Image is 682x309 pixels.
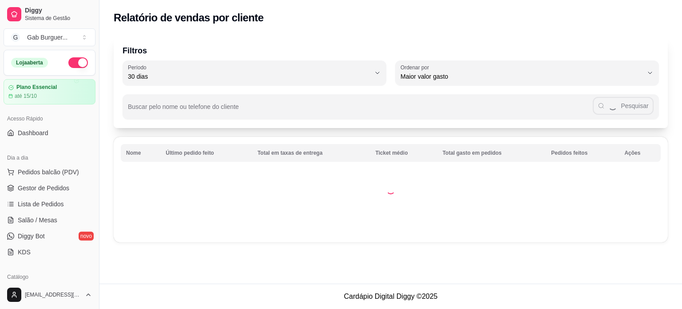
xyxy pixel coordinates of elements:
[18,216,57,225] span: Salão / Mesas
[4,197,95,211] a: Lista de Pedidos
[128,72,370,81] span: 30 dias
[114,11,264,25] h2: Relatório de vendas por cliente
[25,15,92,22] span: Sistema de Gestão
[4,270,95,284] div: Catálogo
[18,248,31,257] span: KDS
[4,151,95,165] div: Dia a dia
[99,284,682,309] footer: Cardápio Digital Diggy © 2025
[4,4,95,25] a: DiggySistema de Gestão
[68,57,88,68] button: Alterar Status
[400,64,432,71] label: Ordenar por
[4,165,95,179] button: Pedidos balcão (PDV)
[123,44,659,57] p: Filtros
[18,128,48,137] span: Dashboard
[4,284,95,305] button: [EMAIL_ADDRESS][DOMAIN_NAME]
[400,72,643,81] span: Maior valor gasto
[4,28,95,46] button: Select a team
[11,33,20,42] span: G
[128,64,149,71] label: Período
[128,106,593,115] input: Buscar pelo nome ou telefone do cliente
[395,60,659,85] button: Ordenar porMaior valor gasto
[18,184,69,193] span: Gestor de Pedidos
[123,60,386,85] button: Período30 dias
[4,126,95,140] a: Dashboard
[11,58,48,68] div: Loja aberta
[4,112,95,126] div: Acesso Rápido
[18,232,45,241] span: Diggy Bot
[27,33,67,42] div: Gab Burguer ...
[18,200,64,209] span: Lista de Pedidos
[25,7,92,15] span: Diggy
[4,245,95,259] a: KDS
[25,291,81,298] span: [EMAIL_ADDRESS][DOMAIN_NAME]
[15,92,37,100] article: até 15/10
[386,185,395,194] div: Loading
[4,181,95,195] a: Gestor de Pedidos
[16,84,57,91] article: Plano Essencial
[4,213,95,227] a: Salão / Mesas
[4,229,95,243] a: Diggy Botnovo
[18,168,79,177] span: Pedidos balcão (PDV)
[4,79,95,104] a: Plano Essencialaté 15/10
